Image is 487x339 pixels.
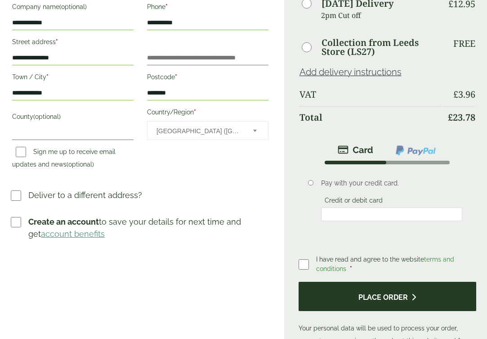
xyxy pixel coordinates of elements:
[299,84,442,105] th: VAT
[46,73,49,81] abbr: required
[12,148,116,171] label: Sign me up to receive email updates and news
[28,216,270,240] p: to save your details for next time and get
[453,38,475,49] p: Free
[299,106,442,128] th: Total
[12,110,134,126] label: County
[16,147,26,157] input: Sign me up to receive email updates and news(optional)
[156,122,241,140] span: United Kingdom (UK)
[316,256,454,272] span: I have read and agree to the website
[299,67,402,77] a: Add delivery instructions
[12,71,134,86] label: Town / City
[453,88,458,100] span: £
[322,38,442,56] label: Collection from Leeds Store (LS27)
[33,113,61,120] span: (optional)
[448,111,453,123] span: £
[165,3,168,10] abbr: required
[395,145,437,156] img: ppcp-gateway.png
[324,210,460,218] iframe: Secure card payment input frame
[147,71,268,86] label: Postcode
[338,145,373,155] img: stripe.png
[448,111,475,123] bdi: 23.78
[321,178,462,188] p: Pay with your credit card.
[12,36,134,51] label: Street address
[147,121,268,140] span: Country/Region
[147,106,268,121] label: Country/Region
[350,265,352,272] abbr: required
[453,88,475,100] bdi: 3.96
[56,38,58,45] abbr: required
[67,161,94,168] span: (optional)
[41,229,105,239] a: account benefits
[28,189,142,201] p: Deliver to a different address?
[194,108,196,116] abbr: required
[321,9,442,22] p: 2pm Cut off
[28,217,99,226] strong: Create an account
[299,282,476,311] button: Place order
[59,3,87,10] span: (optional)
[175,73,177,81] abbr: required
[321,197,386,207] label: Credit or debit card
[12,0,134,16] label: Company name
[147,0,268,16] label: Phone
